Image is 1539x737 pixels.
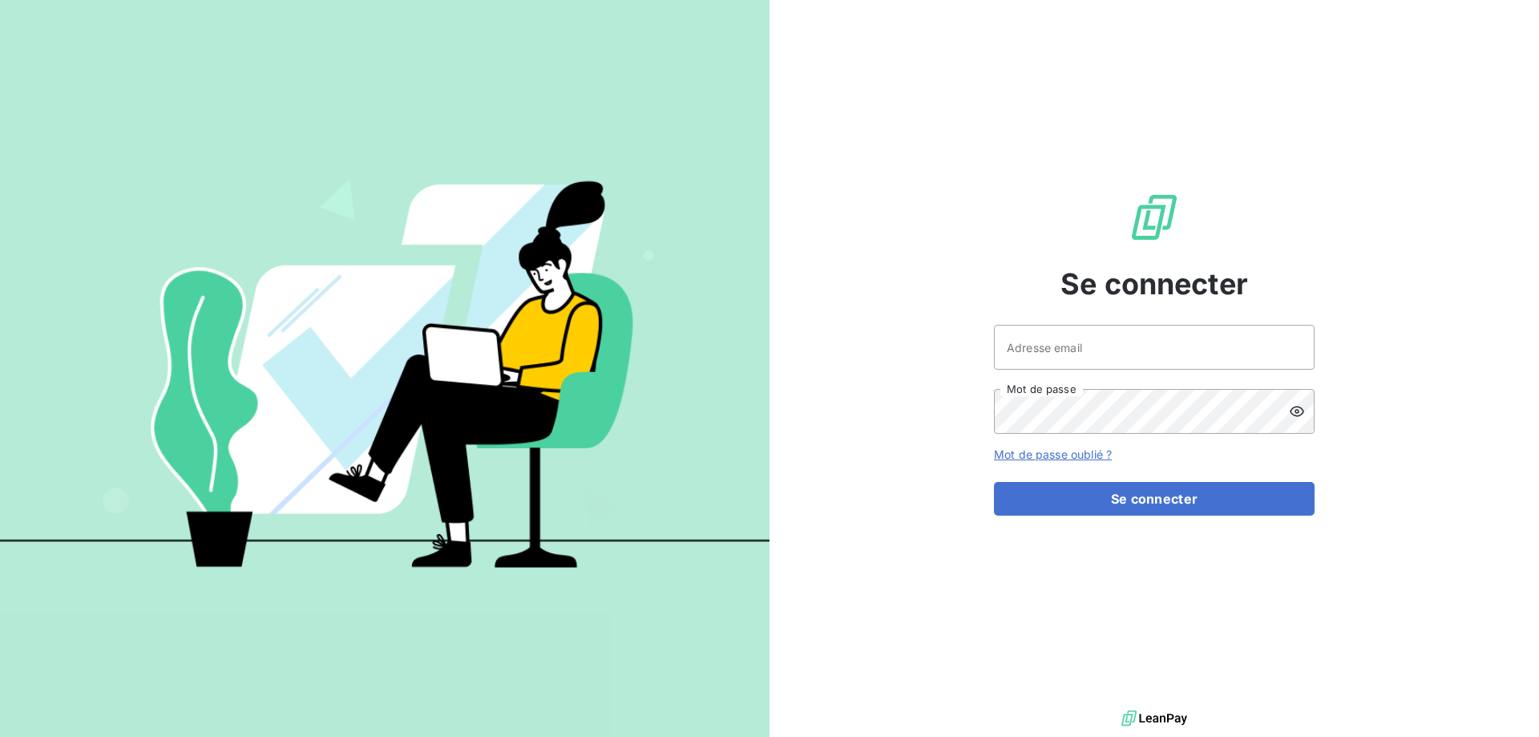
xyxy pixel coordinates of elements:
[994,325,1315,370] input: placeholder
[994,482,1315,516] button: Se connecter
[1121,707,1187,731] img: logo
[1060,262,1248,306] span: Se connecter
[1129,192,1180,243] img: Logo LeanPay
[994,447,1112,461] a: Mot de passe oublié ?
